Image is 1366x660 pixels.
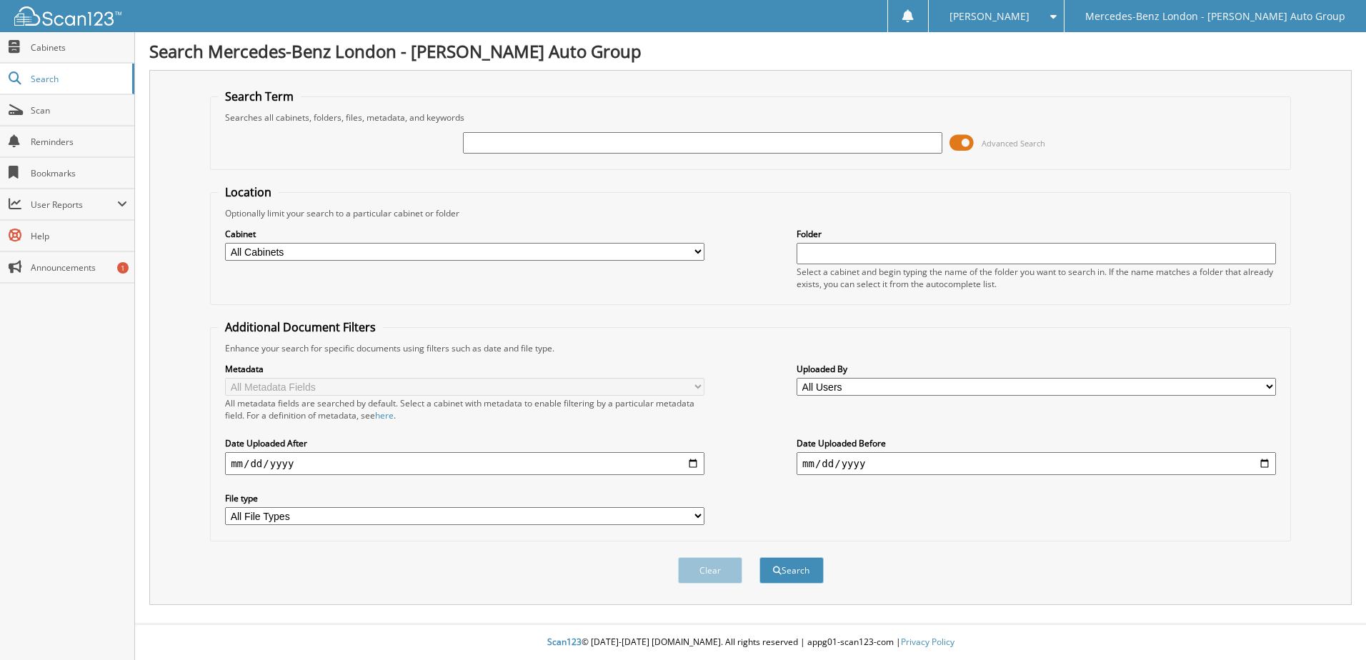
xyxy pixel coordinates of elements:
[982,138,1045,149] span: Advanced Search
[218,342,1283,354] div: Enhance your search for specific documents using filters such as date and file type.
[218,111,1283,124] div: Searches all cabinets, folders, files, metadata, and keywords
[759,557,824,584] button: Search
[225,437,704,449] label: Date Uploaded After
[797,437,1276,449] label: Date Uploaded Before
[547,636,582,648] span: Scan123
[31,73,125,85] span: Search
[31,104,127,116] span: Scan
[678,557,742,584] button: Clear
[218,184,279,200] legend: Location
[797,266,1276,290] div: Select a cabinet and begin typing the name of the folder you want to search in. If the name match...
[31,41,127,54] span: Cabinets
[117,262,129,274] div: 1
[31,261,127,274] span: Announcements
[225,397,704,421] div: All metadata fields are searched by default. Select a cabinet with metadata to enable filtering b...
[31,167,127,179] span: Bookmarks
[797,452,1276,475] input: end
[31,230,127,242] span: Help
[901,636,954,648] a: Privacy Policy
[149,39,1352,63] h1: Search Mercedes-Benz London - [PERSON_NAME] Auto Group
[225,228,704,240] label: Cabinet
[797,228,1276,240] label: Folder
[225,452,704,475] input: start
[225,363,704,375] label: Metadata
[225,492,704,504] label: File type
[218,319,383,335] legend: Additional Document Filters
[31,199,117,211] span: User Reports
[949,12,1030,21] span: [PERSON_NAME]
[135,625,1366,660] div: © [DATE]-[DATE] [DOMAIN_NAME]. All rights reserved | appg01-scan123-com |
[31,136,127,148] span: Reminders
[218,207,1283,219] div: Optionally limit your search to a particular cabinet or folder
[375,409,394,421] a: here
[218,89,301,104] legend: Search Term
[797,363,1276,375] label: Uploaded By
[14,6,121,26] img: scan123-logo-white.svg
[1085,12,1345,21] span: Mercedes-Benz London - [PERSON_NAME] Auto Group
